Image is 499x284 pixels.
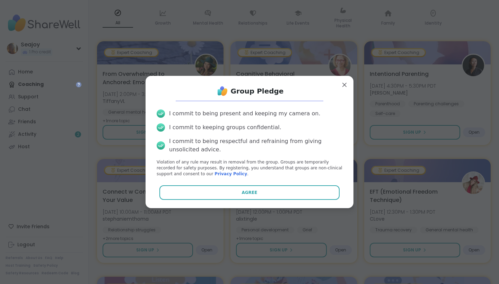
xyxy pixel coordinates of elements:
[169,123,281,132] div: I commit to keeping groups confidential.
[215,171,247,176] a: Privacy Policy
[216,84,229,98] img: ShareWell Logo
[231,86,284,96] h1: Group Pledge
[169,109,320,118] div: I commit to being present and keeping my camera on.
[157,159,342,177] p: Violation of any rule may result in removal from the group. Groups are temporarily recorded for s...
[242,189,257,196] span: Agree
[76,82,81,87] iframe: Spotlight
[159,185,340,200] button: Agree
[169,137,342,154] div: I commit to being respectful and refraining from giving unsolicited advice.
